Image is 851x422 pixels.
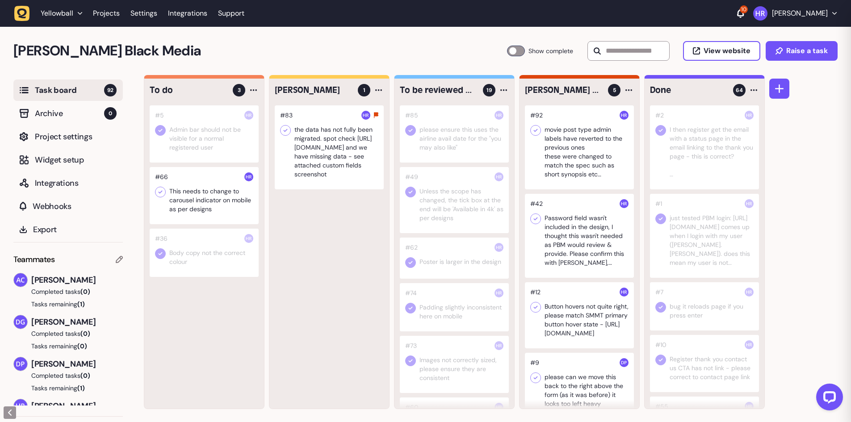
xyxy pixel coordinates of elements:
[13,384,123,393] button: Tasks remaining(1)
[13,40,507,62] h2: Penny Black Media
[35,154,117,166] span: Widget setup
[13,79,123,101] button: Task board92
[745,402,754,411] img: Harry Robinson
[704,47,750,54] span: View website
[218,9,244,18] a: Support
[495,172,503,181] img: Harry Robinson
[753,6,767,21] img: Harry Robinson
[13,342,123,351] button: Tasks remaining(0)
[620,111,629,120] img: Harry Robinson
[77,384,85,392] span: (1)
[31,358,123,370] span: [PERSON_NAME]
[80,288,90,296] span: (0)
[41,9,73,18] span: Yellowball
[495,111,503,120] img: Harry Robinson
[238,86,241,94] span: 3
[745,111,754,120] img: Harry Robinson
[80,372,90,380] span: (0)
[745,340,754,349] img: Harry Robinson
[13,149,123,171] button: Widget setup
[244,234,253,243] img: Harry Robinson
[13,103,123,124] button: Archive0
[13,126,123,147] button: Project settings
[745,288,754,297] img: Harry Robinson
[495,288,503,297] img: Harry Robinson
[13,371,116,380] button: Completed tasks(0)
[400,84,477,96] h4: To be reviewed by Yellowball
[275,84,352,96] h4: Harry
[77,300,85,308] span: (1)
[104,107,117,120] span: 0
[361,111,370,120] img: Harry Robinson
[14,5,88,21] button: Yellowball
[13,172,123,194] button: Integrations
[736,86,743,94] span: 64
[525,84,602,96] h4: Ameet / Dan
[740,5,748,13] div: 10
[14,273,27,287] img: Ameet Chohan
[244,172,253,181] img: Harry Robinson
[495,243,503,252] img: Harry Robinson
[772,9,828,18] p: [PERSON_NAME]
[13,329,116,338] button: Completed tasks(0)
[753,6,837,21] button: [PERSON_NAME]
[93,5,120,21] a: Projects
[620,358,629,367] img: Dan Pearson
[33,223,117,236] span: Export
[150,84,226,96] h4: To do
[683,41,760,61] button: View website
[104,84,117,96] span: 92
[35,130,117,143] span: Project settings
[35,84,104,96] span: Task board
[35,177,117,189] span: Integrations
[130,5,157,21] a: Settings
[745,199,754,208] img: Harry Robinson
[809,380,847,418] iframe: LiveChat chat widget
[786,47,828,54] span: Raise a task
[620,288,629,297] img: Harry Robinson
[13,196,123,217] button: Webhooks
[14,399,27,413] img: Harry Robinson
[495,403,503,412] img: Harry Robinson
[31,400,123,412] span: [PERSON_NAME]
[13,287,116,296] button: Completed tasks(0)
[613,86,616,94] span: 5
[766,41,838,61] button: Raise a task
[13,253,55,266] span: Teammates
[486,86,492,94] span: 19
[363,86,365,94] span: 1
[14,357,27,371] img: Dan Pearson
[620,199,629,208] img: Harry Robinson
[31,316,123,328] span: [PERSON_NAME]
[31,274,123,286] span: [PERSON_NAME]
[495,341,503,350] img: Harry Robinson
[528,46,573,56] span: Show complete
[13,219,123,240] button: Export
[168,5,207,21] a: Integrations
[80,330,90,338] span: (0)
[650,84,727,96] h4: Done
[244,111,253,120] img: Harry Robinson
[77,342,87,350] span: (0)
[35,107,104,120] span: Archive
[14,315,27,329] img: David Groombridge
[13,300,123,309] button: Tasks remaining(1)
[33,200,117,213] span: Webhooks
